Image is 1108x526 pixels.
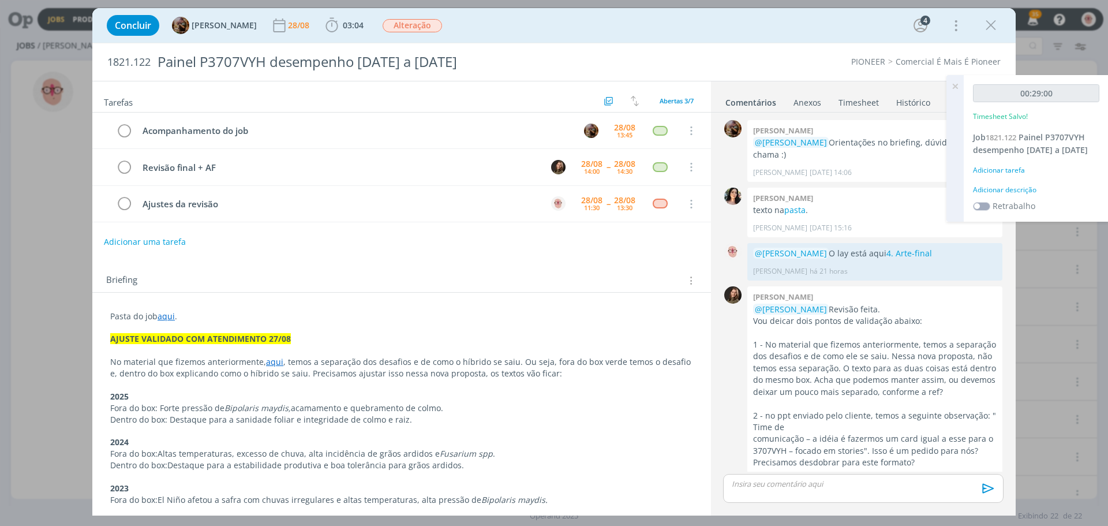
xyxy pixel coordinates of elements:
strong: 2025 [110,391,129,402]
p: El Niño afetou a safra com chuvas irregulares e altas temperaturas, alta pressão de [110,494,693,506]
span: No material que fizemos anteriormente, [110,356,266,367]
p: Timesheet Salvo! [973,111,1028,122]
button: 03:04 [323,16,366,35]
img: arrow-down-up.svg [631,96,639,106]
div: Anexos [793,97,821,109]
span: -- [607,200,610,208]
div: 28/08 [581,160,602,168]
div: 14:30 [617,168,632,174]
button: A [549,195,567,212]
p: Revisão feita. [753,304,997,315]
span: Dentro do box: [110,460,167,471]
a: aqui [266,356,283,367]
div: 11:30 [584,204,600,211]
p: ​ [110,425,693,437]
p: 1 - No material que fizemos anteriormente, temos a separação dos desafios e de como ele se saiu. ... [753,339,997,398]
div: 4 [920,16,930,25]
button: J [549,158,567,176]
span: @[PERSON_NAME] [755,304,827,315]
span: 1821.122 [107,56,151,69]
p: Altas temperaturas, excesso de chuva, alta incidência de grãos ardidos e . [110,448,693,460]
div: 28/08 [614,124,635,132]
p: [PERSON_NAME] [753,223,807,233]
div: Painel P3707VYH desempenho [DATE] a [DATE] [153,48,624,76]
div: 28/08 [614,196,635,204]
em: Bipolaris maydis, [224,402,291,413]
span: Fora do box: [110,494,158,505]
div: 14:00 [584,168,600,174]
strong: 2024 [110,437,129,447]
div: Ajustes da revisão [137,197,540,211]
p: 2 - no ppt enviado pelo cliente, temos a seguinte observação: " Time de [753,410,997,434]
p: [PERSON_NAME] [753,266,807,277]
div: Adicionar tarefa [973,165,1099,176]
img: A [724,243,742,260]
span: [DATE] 15:16 [810,223,852,233]
span: Fora do box: [110,448,158,459]
strong: 2023 [110,483,129,494]
div: 13:30 [617,204,632,211]
img: T [724,188,742,205]
label: Retrabalho [993,200,1035,212]
b: [PERSON_NAME] [753,193,813,203]
img: A [172,17,189,34]
p: texto na . [753,204,997,216]
span: Dentro do box: [110,506,167,517]
a: Histórico [896,92,931,109]
button: Adicionar uma tarefa [103,232,186,252]
div: 28/08 [581,196,602,204]
p: [PERSON_NAME] [753,167,807,178]
img: J [724,286,742,304]
span: @[PERSON_NAME] [755,248,827,259]
span: , temos a separação dos desafios e de como o híbrido se saiu. Ou seja, fora do box verde temos o ... [110,356,693,379]
div: Acompanhamento do job [137,124,573,138]
p: Fora do box: Forte pressão de acamamento e quebramento de colmo. [110,402,693,414]
b: [PERSON_NAME] [753,125,813,136]
p: Destaque para a estabilidade produtiva em clima adverso e sanidade foliar. [110,506,693,517]
div: dialog [92,8,1016,516]
span: há 21 horas [810,266,848,277]
img: A [551,196,566,211]
span: Concluir [115,21,151,30]
p: comunicação – a idéia é fazermos um card igual a esse para o 3707VYH – focado em stories". Isso é... [753,433,997,468]
button: Concluir [107,15,159,36]
p: Destaque para a estabilidade produtiva e boa tolerância para grãos ardidos.​ [110,460,693,471]
span: 03:04 [343,20,364,31]
a: Comentários [725,92,777,109]
img: A [724,120,742,137]
span: @[PERSON_NAME] [755,137,827,148]
p: O lay está aqui [753,248,997,259]
button: 4 [911,16,930,35]
strong: AJUSTE VALIDADO COM ATENDIMENTO 27/08 [110,333,291,344]
div: Adicionar descrição [973,185,1099,195]
p: Orientações no briefing, dúvidas me chama :) [753,137,997,161]
span: Abertas 3/7 [660,96,694,105]
span: Alteração [383,19,442,32]
a: Comercial É Mais É Pioneer [896,56,1001,67]
p: ​ [110,471,693,483]
button: A[PERSON_NAME] [172,17,257,34]
span: [PERSON_NAME] [192,21,257,29]
p: s textos vão ficar: [110,356,693,379]
button: Alteração [382,18,443,33]
div: 28/08 [614,160,635,168]
span: Painel P3707VYH desempenho [DATE] a [DATE] [973,132,1088,155]
a: Timesheet [838,92,879,109]
button: A [582,122,600,139]
p: Vou deicar dois pontos de validação abaixo: [753,315,997,327]
img: A [584,124,598,138]
span: -- [607,163,610,171]
a: Job1821.122Painel P3707VYH desempenho [DATE] a [DATE] [973,132,1088,155]
span: 1821.122 [986,132,1016,143]
span: Tarefas [104,94,133,108]
span: Briefing [106,273,137,288]
p: Pasta do job . [110,311,693,322]
a: pasta [784,204,806,215]
img: J [551,160,566,174]
span: [DATE] 14:06 [810,167,852,178]
a: aqui [158,311,175,322]
b: [PERSON_NAME] [753,292,813,302]
div: Revisão final + AF [137,161,540,175]
em: Fusarium spp [440,448,493,459]
div: 13:45 [617,132,632,138]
